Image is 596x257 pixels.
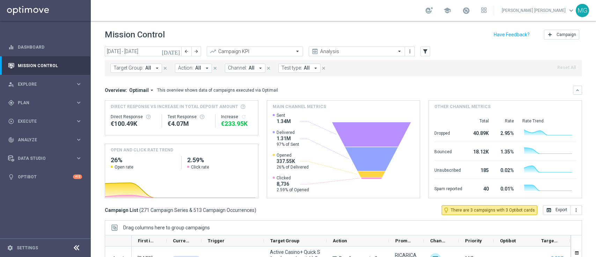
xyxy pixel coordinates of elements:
[225,64,265,73] button: Channel: All arrow_drop_down
[221,120,252,128] div: €233,951
[8,81,82,87] button: person_search Explore keyboard_arrow_right
[207,47,303,56] ng-select: Campaign KPI
[194,49,199,54] i: arrow_forward
[213,66,218,71] i: close
[543,207,582,213] multiple-options-button: Export to CSV
[18,38,82,56] a: Dashboard
[139,207,141,213] span: (
[522,118,576,124] div: Rate Trend
[573,86,582,95] button: keyboard_arrow_down
[567,7,575,14] span: keyboard_arrow_down
[75,99,82,106] i: keyboard_arrow_right
[277,158,309,164] span: 337.55K
[500,238,516,243] span: Optibot
[8,100,14,106] i: gps_fixed
[543,205,571,215] button: open_in_browser Export
[145,65,151,71] span: All
[497,183,514,194] div: 0.01%
[7,245,13,251] i: settings
[312,65,319,71] i: arrow_drop_down
[273,103,326,110] h4: Main channel metrics
[434,127,462,138] div: Dropped
[8,174,82,180] div: lightbulb Optibot +10
[471,145,489,157] div: 18.12K
[277,187,309,193] span: 2.59% of Opened
[501,5,576,16] a: [PERSON_NAME] [PERSON_NAME]keyboard_arrow_down
[75,81,82,87] i: keyboard_arrow_right
[111,120,156,128] div: €100,489
[18,56,82,75] a: Mission Control
[471,164,489,175] div: 185
[123,225,210,230] div: Row Groups
[321,66,326,71] i: close
[228,65,247,71] span: Channel:
[443,207,449,213] i: lightbulb_outline
[105,207,256,213] h3: Campaign List
[471,118,489,124] div: Total
[75,118,82,124] i: keyboard_arrow_right
[8,174,14,180] i: lightbulb
[204,65,210,71] i: arrow_drop_down
[255,207,256,213] span: )
[277,113,291,118] span: Sent
[111,147,173,153] h4: OPEN AND CLICK RATE TREND
[422,48,428,55] i: filter_alt
[434,103,491,110] h4: Other channel metrics
[8,118,75,124] div: Execute
[8,44,14,50] i: equalizer
[129,87,149,93] span: Optimail
[281,65,302,71] span: Test type:
[497,118,514,124] div: Rate
[546,207,552,213] i: open_in_browser
[304,65,310,71] span: All
[278,64,321,73] button: Test type: All arrow_drop_down
[8,63,82,69] div: Mission Control
[277,142,299,147] span: 97% of Sent
[311,48,318,55] i: preview
[270,238,300,243] span: Target Group
[123,225,210,230] span: Drag columns here to group campaigns
[221,114,252,120] div: Increase
[277,152,309,158] span: Opened
[407,49,413,54] i: more_vert
[73,174,82,179] div: +10
[115,164,133,170] span: Open rate
[178,65,193,71] span: Action:
[8,100,82,106] button: gps_fixed Plan keyboard_arrow_right
[18,138,75,142] span: Analyze
[277,130,299,135] span: Delivered
[141,207,255,213] span: 271 Campaign Series & 513 Campaign Occurrences
[8,137,14,143] i: track_changes
[8,156,82,161] button: Data Studio keyboard_arrow_right
[266,66,271,71] i: close
[162,48,181,55] i: [DATE]
[575,88,580,93] i: keyboard_arrow_down
[17,246,38,250] a: Settings
[257,65,264,71] i: arrow_drop_down
[471,183,489,194] div: 40
[8,137,82,143] div: track_changes Analyze keyboard_arrow_right
[161,47,182,57] button: [DATE]
[175,64,212,73] button: Action: All arrow_drop_down
[111,103,238,110] span: Direct Response VS Increase In Total Deposit Amount
[321,64,327,72] button: close
[277,164,309,170] span: 26% of Delivered
[8,81,14,87] i: person_search
[105,47,182,56] input: Select date range
[547,32,553,37] i: add
[541,238,558,243] span: Targeted Customers
[157,87,278,93] div: This overview shows data of campaigns executed via Optimail
[465,238,482,243] span: Priority
[249,65,255,71] span: All
[576,4,589,17] div: MG
[451,207,535,213] span: There are 3 campaigns with 3 Optibot cards
[277,175,309,181] span: Clicked
[8,56,82,75] div: Mission Control
[443,7,451,14] span: school
[8,119,82,124] div: play_circle_outline Execute keyboard_arrow_right
[18,119,75,123] span: Execute
[8,81,75,87] div: Explore
[163,66,168,71] i: close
